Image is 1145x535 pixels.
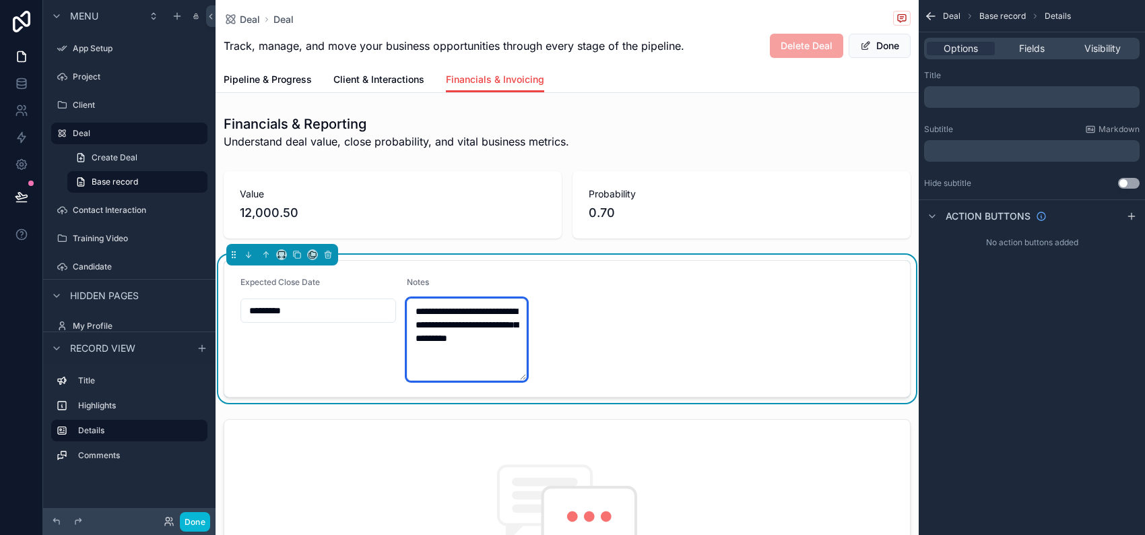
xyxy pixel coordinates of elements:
[67,171,207,193] a: Base record
[51,123,207,144] a: Deal
[224,67,312,94] a: Pipeline & Progress
[51,199,207,221] a: Contact Interaction
[924,70,941,81] label: Title
[1085,124,1140,135] a: Markdown
[73,321,205,332] label: My Profile
[78,400,202,411] label: Highlights
[1099,124,1140,135] span: Markdown
[78,450,202,461] label: Comments
[73,43,205,54] label: App Setup
[1045,11,1071,22] span: Details
[51,228,207,249] a: Training Video
[73,100,205,111] label: Client
[92,177,138,187] span: Base record
[849,34,911,58] button: Done
[51,66,207,88] a: Project
[70,289,139,303] span: Hidden pages
[919,232,1145,253] div: No action buttons added
[224,73,312,86] span: Pipeline & Progress
[51,315,207,337] a: My Profile
[946,210,1030,223] span: Action buttons
[78,375,202,386] label: Title
[73,261,205,272] label: Candidate
[73,205,205,216] label: Contact Interaction
[446,67,544,93] a: Financials & Invoicing
[240,277,320,287] span: Expected Close Date
[51,38,207,59] a: App Setup
[333,73,424,86] span: Client & Interactions
[73,71,205,82] label: Project
[1019,42,1045,55] span: Fields
[180,512,210,532] button: Done
[273,13,294,26] a: Deal
[924,140,1140,162] div: scrollable content
[73,128,199,139] label: Deal
[943,11,960,22] span: Deal
[924,124,953,135] label: Subtitle
[70,342,135,355] span: Record view
[944,42,978,55] span: Options
[924,86,1140,108] div: scrollable content
[446,73,544,86] span: Financials & Invoicing
[43,364,216,480] div: scrollable content
[67,147,207,168] a: Create Deal
[92,152,137,163] span: Create Deal
[333,67,424,94] a: Client & Interactions
[224,13,260,26] a: Deal
[407,277,429,287] span: Notes
[979,11,1026,22] span: Base record
[51,256,207,278] a: Candidate
[78,425,197,436] label: Details
[224,38,684,54] span: Track, manage, and move your business opportunities through every stage of the pipeline.
[51,94,207,116] a: Client
[73,233,205,244] label: Training Video
[240,13,260,26] span: Deal
[924,178,971,189] label: Hide subtitle
[1084,42,1121,55] span: Visibility
[70,9,98,23] span: Menu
